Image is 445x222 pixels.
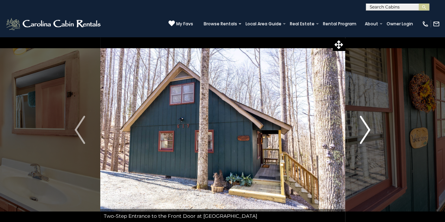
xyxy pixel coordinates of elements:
[5,17,103,31] img: White-1-2.png
[242,19,285,29] a: Local Area Guide
[360,116,370,144] img: arrow
[433,20,440,27] img: mail-regular-white.png
[169,20,193,27] a: My Favs
[361,19,382,29] a: About
[286,19,318,29] a: Real Estate
[75,116,85,144] img: arrow
[200,19,241,29] a: Browse Rentals
[176,21,193,27] span: My Favs
[319,19,360,29] a: Rental Program
[422,20,429,27] img: phone-regular-white.png
[383,19,417,29] a: Owner Login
